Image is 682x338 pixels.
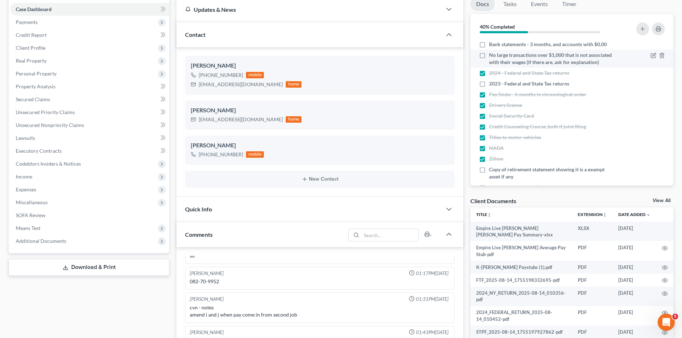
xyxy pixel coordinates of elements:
[10,119,169,132] a: Unsecured Nonpriority Claims
[470,274,572,286] td: FTF_2025-08-14_1755198332695-pdf
[9,259,169,276] a: Download & Print
[190,278,450,285] div: 082-70-9952
[613,261,656,274] td: [DATE]
[16,45,45,51] span: Client Profile
[489,41,607,48] span: Bank statements - 3 months, and accounts with $0.00
[572,261,613,274] td: PDF
[199,72,243,79] div: [PHONE_NUMBER]
[613,241,656,261] td: [DATE]
[362,229,419,241] input: Search...
[246,151,264,158] div: mobile
[572,286,613,306] td: PDF
[16,161,81,167] span: Codebtors Insiders & Notices
[16,70,57,77] span: Personal Property
[191,62,449,70] div: [PERSON_NAME]
[190,270,224,277] div: [PERSON_NAME]
[16,83,55,89] span: Property Analysis
[489,123,586,130] span: Credit Counseling Course, both if joint filing
[16,135,35,141] span: Lawsuits
[10,144,169,157] a: Executory Contracts
[653,198,671,203] a: View All
[16,199,48,205] span: Miscellaneous
[416,296,449,303] span: 01:31PM[DATE]
[199,151,243,158] div: [PHONE_NUMBER]
[16,122,84,128] span: Unsecured Nonpriority Claims
[489,102,522,109] span: Drivers license
[613,306,656,326] td: [DATE]
[190,304,450,318] div: cvn - notes amend i and j when pay come in from second job
[286,116,301,123] div: home
[489,184,616,198] span: Additional Creditors (Medical, or Creditors not on Credit Report)
[10,29,169,41] a: Credit Report
[416,329,449,336] span: 01:43PM[DATE]
[16,32,47,38] span: Credit Report
[10,80,169,93] a: Property Analysis
[16,238,66,244] span: Additional Documents
[286,81,301,88] div: home
[16,58,47,64] span: Real Property
[199,81,283,88] div: [EMAIL_ADDRESS][DOMAIN_NAME]
[470,197,516,205] div: Client Documents
[613,222,656,241] td: [DATE]
[199,116,283,123] div: [EMAIL_ADDRESS][DOMAIN_NAME]
[185,231,213,238] span: Comments
[10,3,169,16] a: Case Dashboard
[572,274,613,286] td: PDF
[489,52,616,66] span: No large transactions over $1,000 that is not associated with their wages (if there are, ask for ...
[16,186,36,192] span: Expenses
[191,176,449,182] button: New Contact
[10,93,169,106] a: Secured Claims
[489,91,586,98] span: Pay Stubs - 6 months in chronological order
[613,274,656,286] td: [DATE]
[658,314,675,331] iframe: Intercom live chat
[489,155,503,162] span: Zillow
[646,213,650,217] i: expand_more
[16,148,62,154] span: Executory Contracts
[618,212,650,217] a: Date Added expand_more
[10,106,169,119] a: Unsecured Priority Claims
[489,166,616,180] span: Copy of retirement statement showing it is a exempt asset if any
[470,222,572,241] td: Empire Live [PERSON_NAME] [PERSON_NAME] Pay Summary-xlsx
[10,132,169,144] a: Lawsuits
[191,141,449,150] div: [PERSON_NAME]
[416,270,449,277] span: 01:17PM[DATE]
[613,286,656,306] td: [DATE]
[185,31,205,38] span: Contact
[16,225,40,231] span: Means Test
[16,109,75,115] span: Unsecured Priority Claims
[489,144,504,152] span: NADA
[185,206,212,212] span: Quick Info
[480,24,515,30] strong: 40% Completed
[672,314,678,319] span: 5
[16,19,38,25] span: Payments
[489,80,569,87] span: 2023 - Federal and State Tax returns
[476,212,492,217] a: Titleunfold_more
[10,209,169,222] a: SOFA Review
[246,72,264,78] div: mobile
[16,6,52,12] span: Case Dashboard
[489,134,541,141] span: Titles to motor vehicles
[191,106,449,115] div: [PERSON_NAME]
[489,112,534,119] span: Social Security Card
[16,173,32,180] span: Income
[603,213,607,217] i: unfold_more
[470,261,572,274] td: K-[PERSON_NAME] Paystubs (1).pdf
[572,306,613,326] td: PDF
[190,296,224,303] div: [PERSON_NAME]
[16,212,45,218] span: SOFA Review
[572,222,613,241] td: XLSX
[185,6,433,13] div: Updates & News
[487,213,492,217] i: unfold_more
[470,286,572,306] td: 2024_NY_RETURN_2025-08-14_010356-pdf
[572,241,613,261] td: PDF
[16,96,50,102] span: Secured Claims
[190,329,224,336] div: [PERSON_NAME]
[470,241,572,261] td: Empire Live [PERSON_NAME] Average Pay Stub-pdf
[578,212,607,217] a: Extensionunfold_more
[489,69,569,77] span: 2024 - Federal and State Tax returns
[470,306,572,326] td: 2024_FEDERAL_RETURN_2025-08-14_010452-pdf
